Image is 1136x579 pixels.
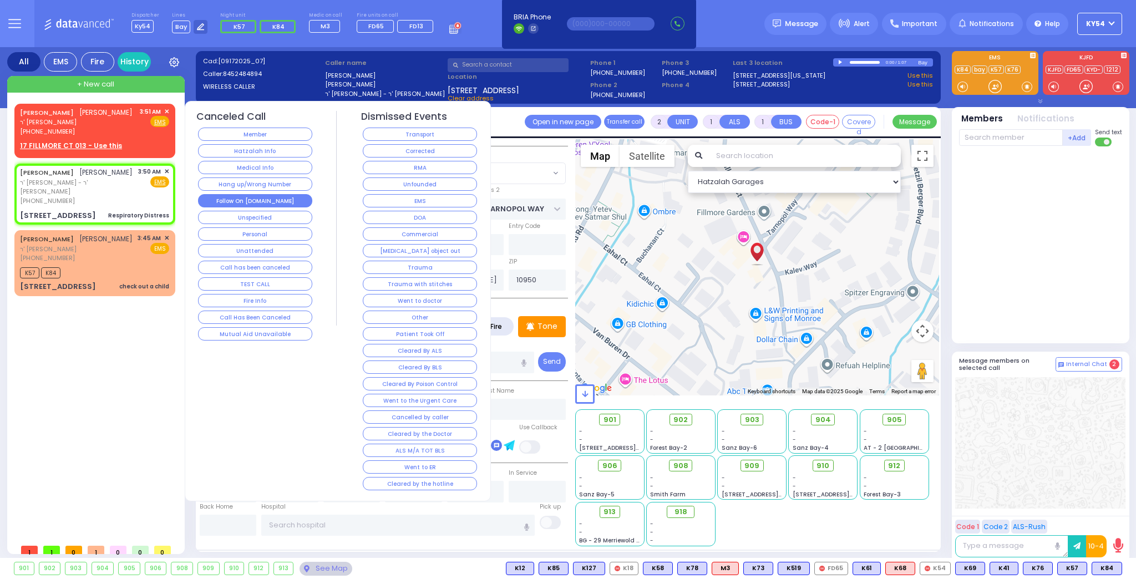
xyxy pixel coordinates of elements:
[363,211,477,224] button: DOA
[719,115,750,129] button: ALS
[119,562,140,575] div: 905
[793,444,829,452] span: Sanz Bay-4
[567,17,655,31] input: (000)000-00000
[272,22,285,31] span: K84
[1086,19,1105,29] span: Ky54
[579,427,582,435] span: -
[667,115,698,129] button: UNIT
[578,381,615,395] a: Open this area in Google Maps (opens a new window)
[363,277,477,291] button: Trauma with stitches
[1005,65,1021,74] a: K76
[603,414,616,425] span: 901
[274,562,293,575] div: 913
[778,562,810,575] div: K519
[709,145,901,167] input: Search location
[539,562,569,575] div: K85
[864,427,867,435] span: -
[578,381,615,395] img: Google
[41,267,60,278] span: K84
[955,65,971,74] a: K84
[1057,562,1087,575] div: BLS
[662,80,729,90] span: Phone 4
[955,520,980,534] button: Code 1
[223,69,262,78] span: 8452484894
[198,128,312,141] button: Member
[108,211,169,220] div: Respiratory Distress
[357,12,437,19] label: Fire units on call
[261,515,535,536] input: Search hospital
[955,562,985,575] div: K69
[481,319,512,333] label: Fire
[198,277,312,291] button: TEST CALL
[911,360,934,382] button: Drag Pegman onto the map to open Street View
[198,227,312,241] button: Personal
[20,178,134,196] span: ר' [PERSON_NAME] - ר' [PERSON_NAME]
[363,327,477,341] button: Patient Took Off
[1023,562,1053,575] div: BLS
[43,546,60,554] span: 1
[1092,562,1122,575] div: BLS
[573,562,605,575] div: K127
[864,435,867,444] span: -
[988,65,1004,74] a: K57
[198,144,312,158] button: Hatzalah Info
[1109,359,1119,369] span: 2
[448,94,494,103] span: Clear address
[620,145,674,167] button: Show satellite imagery
[321,22,330,31] span: M3
[590,68,645,77] label: [PHONE_NUMBER]
[65,562,87,575] div: 903
[1058,362,1064,368] img: comment-alt.png
[7,52,40,72] div: All
[20,245,133,254] span: ר' [PERSON_NAME]
[514,12,551,22] span: BRIA Phone
[164,233,169,243] span: ✕
[198,244,312,257] button: Unattended
[793,474,796,482] span: -
[363,161,477,174] button: RMA
[590,80,658,90] span: Phone 2
[959,357,1056,372] h5: Message members on selected call
[1095,136,1113,148] label: Turn off text
[363,311,477,324] button: Other
[662,68,717,77] label: [PHONE_NUMBER]
[368,22,384,31] span: FD65
[506,562,534,575] div: K12
[1045,19,1060,29] span: Help
[171,562,192,575] div: 908
[44,17,118,31] img: Logo
[743,562,773,575] div: BLS
[20,141,122,150] u: 17 FILLMORE CT 013 - Use this
[1066,360,1107,368] span: Internal Chat
[771,115,802,129] button: BUS
[172,12,208,19] label: Lines
[300,562,352,576] div: See map
[885,56,895,69] div: 0:00
[650,520,711,528] div: -
[907,71,933,80] a: Use this
[363,177,477,191] button: Unfounded
[198,261,312,274] button: Call has been canceled
[1092,562,1122,575] div: K84
[20,108,74,117] a: [PERSON_NAME]
[325,80,444,89] label: [PERSON_NAME]
[853,562,881,575] div: K61
[218,57,265,65] span: [09172025_07]
[138,167,161,176] span: 3:50 AM
[198,161,312,174] button: Medical Info
[887,414,902,425] span: 905
[650,528,711,536] div: -
[131,12,159,19] label: Dispatcher
[77,79,114,90] span: + New call
[650,444,687,452] span: Forest Bay-2
[325,58,444,68] label: Caller name
[673,414,688,425] span: 902
[773,19,781,28] img: message.svg
[198,177,312,191] button: Hang up/Wrong Number
[198,311,312,324] button: Call Has Been Canceled
[363,444,477,457] button: ALS M/A TOT BLS
[363,477,477,490] button: Cleared by the hotline
[540,502,561,511] label: Pick up
[261,502,286,511] label: Hospital
[579,474,582,482] span: -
